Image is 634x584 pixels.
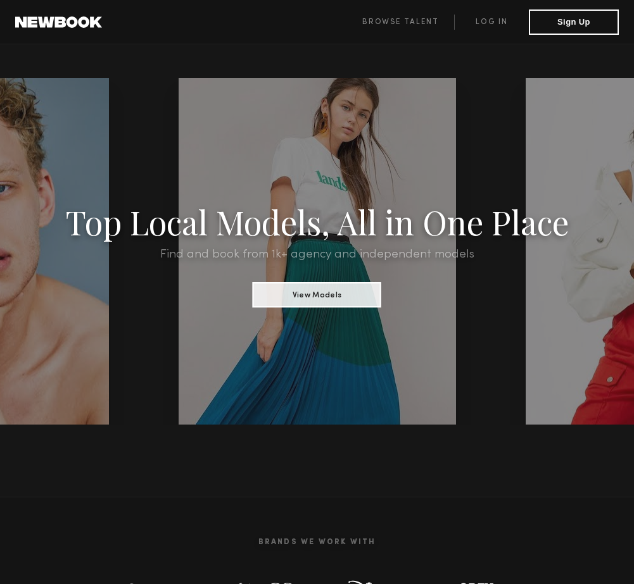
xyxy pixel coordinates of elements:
button: Sign Up [529,9,619,35]
a: Log in [454,15,529,30]
h1: Top Local Models, All in One Place [48,202,586,242]
h2: Find and book from 1k+ agency and independent models [48,247,586,262]
a: Browse Talent [346,15,454,30]
button: View Models [253,282,381,308]
a: View Models [253,287,381,301]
